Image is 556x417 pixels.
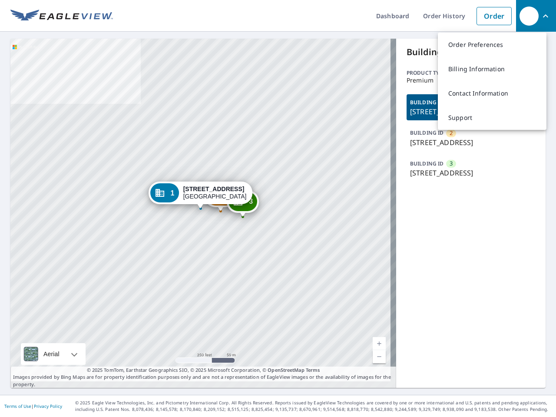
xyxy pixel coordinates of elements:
a: Current Level 17, Zoom Out [373,350,386,363]
div: Aerial [21,343,86,365]
p: [STREET_ADDRESS] [410,168,532,178]
p: BUILDING ID [410,99,443,106]
a: Order [477,7,512,25]
a: Terms of Use [4,403,31,409]
a: Support [438,106,546,130]
strong: [STREET_ADDRESS] [183,185,245,192]
p: Premium [407,77,535,84]
p: Images provided by Bing Maps are for property identification purposes only and are not a represen... [10,367,396,388]
p: BUILDING ID [410,129,443,136]
p: © 2025 Eagle View Technologies, Inc. and Pictometry International Corp. All Rights Reserved. Repo... [75,400,552,413]
div: [GEOGRAPHIC_DATA] [183,185,247,200]
a: OpenStreetMap [268,367,304,373]
p: Buildings [407,46,535,59]
p: [STREET_ADDRESS] [410,137,532,148]
a: Privacy Policy [34,403,62,409]
p: Product type [407,69,535,77]
p: | [4,404,62,409]
a: Terms [306,367,320,373]
a: Current Level 17, Zoom In [373,337,386,350]
div: Aerial [41,343,62,365]
img: EV Logo [10,10,113,23]
span: 1 [171,190,175,196]
div: Dropped pin, building 1, Commercial property, 1515 Lafayette Ave Saint Louis, MO 63104 [149,182,253,208]
p: [STREET_ADDRESS] [410,106,532,117]
a: Billing Information [438,57,546,81]
span: © 2025 TomTom, Earthstar Geographics SIO, © 2025 Microsoft Corporation, © [87,367,320,374]
a: Contact Information [438,81,546,106]
a: Order Preferences [438,33,546,57]
p: BUILDING ID [410,160,443,167]
span: 2 [450,129,453,137]
span: 3 [450,159,453,168]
